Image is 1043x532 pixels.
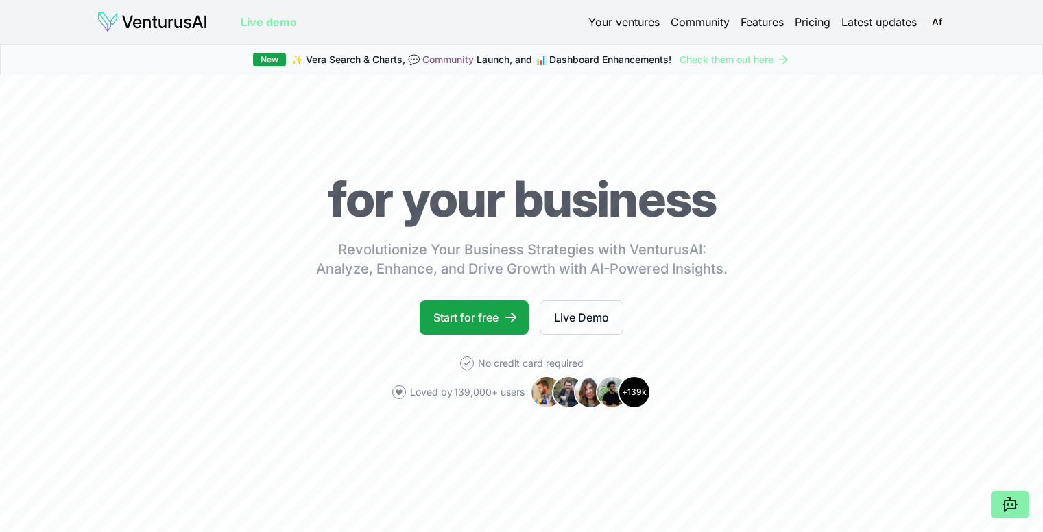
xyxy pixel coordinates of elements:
a: Your ventures [588,14,660,30]
a: Live demo [241,14,297,30]
img: Avatar 3 [574,376,607,409]
a: Pricing [795,14,830,30]
a: Live Demo [540,300,623,335]
img: Avatar 1 [530,376,563,409]
button: Af [928,12,947,32]
a: Check them out here [680,53,790,66]
div: New [253,53,286,66]
a: Latest updates [841,14,917,30]
img: logo [97,11,208,33]
a: Start for free [420,300,529,335]
span: ✨ Vera Search & Charts, 💬 Launch, and 📊 Dashboard Enhancements! [291,53,671,66]
span: Af [926,11,948,33]
a: Features [741,14,784,30]
img: Avatar 2 [552,376,585,409]
img: Avatar 4 [596,376,629,409]
a: Community [671,14,730,30]
a: Community [422,53,474,65]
